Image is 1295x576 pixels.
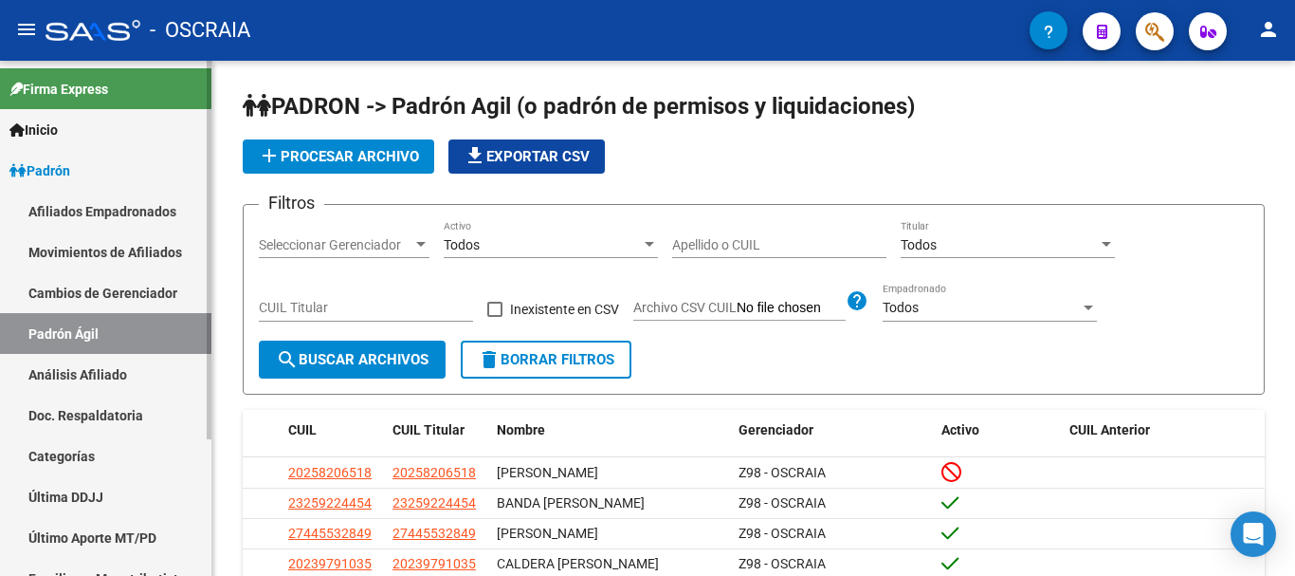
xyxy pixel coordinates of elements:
button: Buscar Archivos [259,341,446,379]
span: Activo [941,422,979,437]
span: Seleccionar Gerenciador [259,237,412,253]
span: Inexistente en CSV [510,298,619,321]
h3: Filtros [259,190,324,216]
span: Exportar CSV [464,148,590,165]
input: Archivo CSV CUIL [737,300,846,317]
span: CALDERA [PERSON_NAME] [497,556,659,571]
span: Procesar archivo [258,148,419,165]
span: 20258206518 [392,465,476,480]
span: CUIL [288,422,317,437]
span: [PERSON_NAME] [497,465,598,480]
button: Borrar Filtros [461,341,631,379]
mat-icon: search [276,348,299,371]
span: 27445532849 [392,526,476,541]
span: 20239791035 [288,556,372,571]
span: Borrar Filtros [478,351,614,368]
span: Todos [883,300,919,315]
datatable-header-cell: Activo [934,410,1062,451]
span: Archivo CSV CUIL [633,300,737,315]
span: Nombre [497,422,545,437]
span: Z98 - OSCRAIA [739,465,826,480]
mat-icon: file_download [464,144,486,167]
datatable-header-cell: CUIL Anterior [1062,410,1266,451]
span: CUIL Anterior [1069,422,1150,437]
span: Gerenciador [739,422,813,437]
span: Inicio [9,120,58,140]
span: 20258206518 [288,465,372,480]
span: Firma Express [9,79,108,100]
span: Padrón [9,160,70,181]
span: Todos [901,237,937,252]
span: [PERSON_NAME] [497,526,598,541]
datatable-header-cell: Gerenciador [731,410,935,451]
span: Z98 - OSCRAIA [739,495,826,511]
span: Z98 - OSCRAIA [739,556,826,571]
mat-icon: menu [15,18,38,41]
span: Z98 - OSCRAIA [739,526,826,541]
span: PADRON -> Padrón Agil (o padrón de permisos y liquidaciones) [243,93,915,120]
span: BANDA [PERSON_NAME] [497,495,645,511]
datatable-header-cell: Nombre [489,410,731,451]
div: Open Intercom Messenger [1231,511,1276,557]
span: - OSCRAIA [150,9,250,51]
mat-icon: help [846,289,868,312]
datatable-header-cell: CUIL [281,410,385,451]
button: Procesar archivo [243,139,434,174]
mat-icon: add [258,144,281,167]
datatable-header-cell: CUIL Titular [385,410,489,451]
span: Todos [444,237,480,252]
span: 23259224454 [392,495,476,511]
button: Exportar CSV [448,139,605,174]
span: 27445532849 [288,526,372,541]
span: Buscar Archivos [276,351,429,368]
mat-icon: person [1257,18,1280,41]
mat-icon: delete [478,348,501,371]
span: 20239791035 [392,556,476,571]
span: 23259224454 [288,495,372,511]
span: CUIL Titular [392,422,465,437]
